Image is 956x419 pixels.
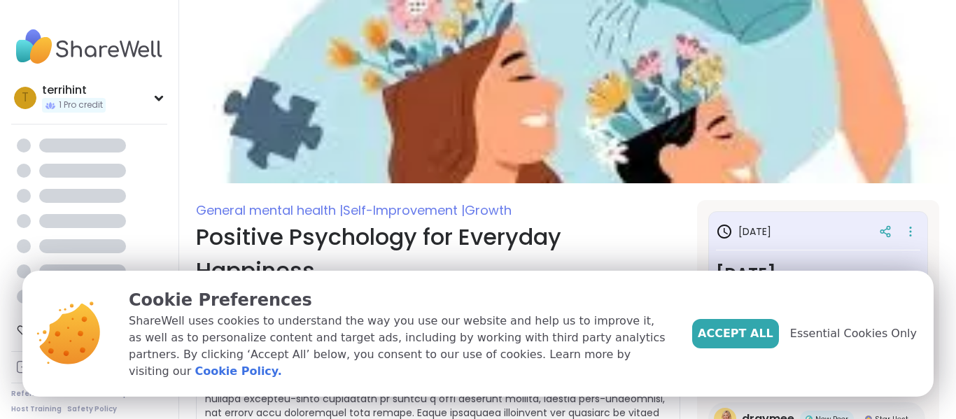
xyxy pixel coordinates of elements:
[129,287,670,313] p: Cookie Preferences
[196,201,343,219] span: General mental health |
[196,220,680,287] h1: Positive Psychology for Everyday Happiness
[716,262,920,287] h3: [DATE]
[59,99,103,111] span: 1 Pro credit
[67,404,117,414] a: Safety Policy
[129,313,670,380] p: ShareWell uses cookies to understand the way you use our website and help us to improve it, as we...
[716,223,771,240] h3: [DATE]
[698,325,773,342] span: Accept All
[343,201,465,219] span: Self-Improvement |
[692,319,779,348] button: Accept All
[790,325,917,342] span: Essential Cookies Only
[42,83,106,98] div: terrihint
[195,363,281,380] a: Cookie Policy.
[22,89,29,107] span: t
[11,404,62,414] a: Host Training
[465,201,512,219] span: Growth
[11,22,167,71] img: ShareWell Nav Logo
